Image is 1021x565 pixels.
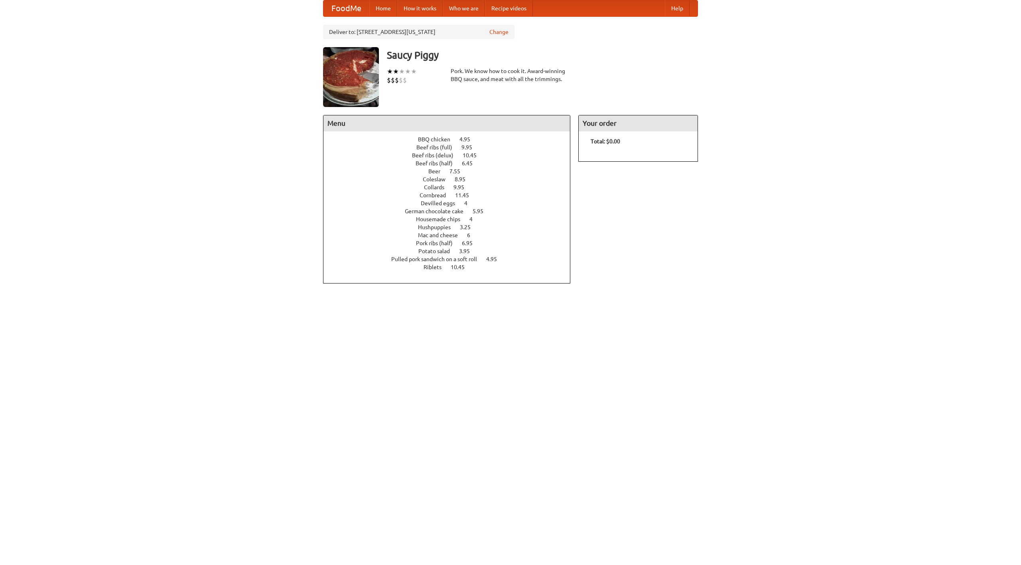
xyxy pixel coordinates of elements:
a: Housemade chips 4 [416,216,487,222]
span: 4 [464,200,475,206]
li: $ [399,76,403,85]
span: Hushpuppies [418,224,459,230]
span: Beer [428,168,448,174]
span: 6.45 [462,160,481,167]
a: Beer 7.55 [428,168,475,174]
span: 5.95 [473,208,491,214]
a: Pulled pork sandwich on a soft roll 4.95 [391,256,512,262]
a: Help [665,0,690,16]
span: Potato salad [418,248,458,254]
span: Pulled pork sandwich on a soft roll [391,256,485,262]
span: Devilled eggs [421,200,463,206]
a: Beef ribs (full) 9.95 [416,144,487,151]
span: Collards [424,184,452,190]
span: 4 [469,216,481,222]
li: ★ [405,67,411,76]
span: Riblets [424,264,449,270]
a: BBQ chicken 4.95 [418,136,485,143]
li: ★ [399,67,405,76]
li: ★ [387,67,393,76]
a: Change [489,28,509,36]
h4: Menu [323,115,570,131]
li: $ [387,76,391,85]
a: Hushpuppies 3.25 [418,224,485,230]
span: Housemade chips [416,216,468,222]
span: German chocolate cake [405,208,471,214]
a: Riblets 10.45 [424,264,479,270]
img: angular.jpg [323,47,379,107]
span: Beef ribs (half) [416,160,461,167]
b: Total: $0.00 [591,138,620,145]
span: Beef ribs (full) [416,144,460,151]
li: ★ [393,67,399,76]
span: 9.95 [453,184,472,190]
a: German chocolate cake 5.95 [405,208,498,214]
li: $ [403,76,407,85]
a: Devilled eggs 4 [421,200,482,206]
li: $ [391,76,395,85]
h4: Your order [579,115,698,131]
span: 10.45 [463,152,485,159]
a: Cornbread 11.45 [420,192,484,198]
li: ★ [411,67,417,76]
span: 9.95 [461,144,480,151]
span: 7.55 [449,168,468,174]
h3: Saucy Piggy [387,47,698,63]
span: 11.45 [455,192,477,198]
a: FoodMe [323,0,369,16]
a: Collards 9.95 [424,184,479,190]
span: Pork ribs (half) [416,240,461,246]
div: Pork. We know how to cook it. Award-winning BBQ sauce, and meat with all the trimmings. [451,67,570,83]
span: Coleslaw [423,176,453,182]
span: 10.45 [451,264,473,270]
a: Beef ribs (delux) 10.45 [412,152,491,159]
a: Coleslaw 8.95 [423,176,480,182]
span: Mac and cheese [418,232,466,238]
a: How it works [397,0,443,16]
a: Beef ribs (half) 6.45 [416,160,487,167]
span: 4.95 [459,136,478,143]
span: 3.95 [459,248,478,254]
a: Potato salad 3.95 [418,248,485,254]
a: Home [369,0,397,16]
li: $ [395,76,399,85]
span: Beef ribs (delux) [412,152,461,159]
a: Recipe videos [485,0,533,16]
span: 3.25 [460,224,479,230]
span: 4.95 [486,256,505,262]
span: Cornbread [420,192,454,198]
a: Mac and cheese 6 [418,232,485,238]
span: 6.95 [462,240,481,246]
span: 8.95 [455,176,473,182]
div: Deliver to: [STREET_ADDRESS][US_STATE] [323,25,514,39]
span: 6 [467,232,478,238]
span: BBQ chicken [418,136,458,143]
a: Who we are [443,0,485,16]
a: Pork ribs (half) 6.95 [416,240,487,246]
